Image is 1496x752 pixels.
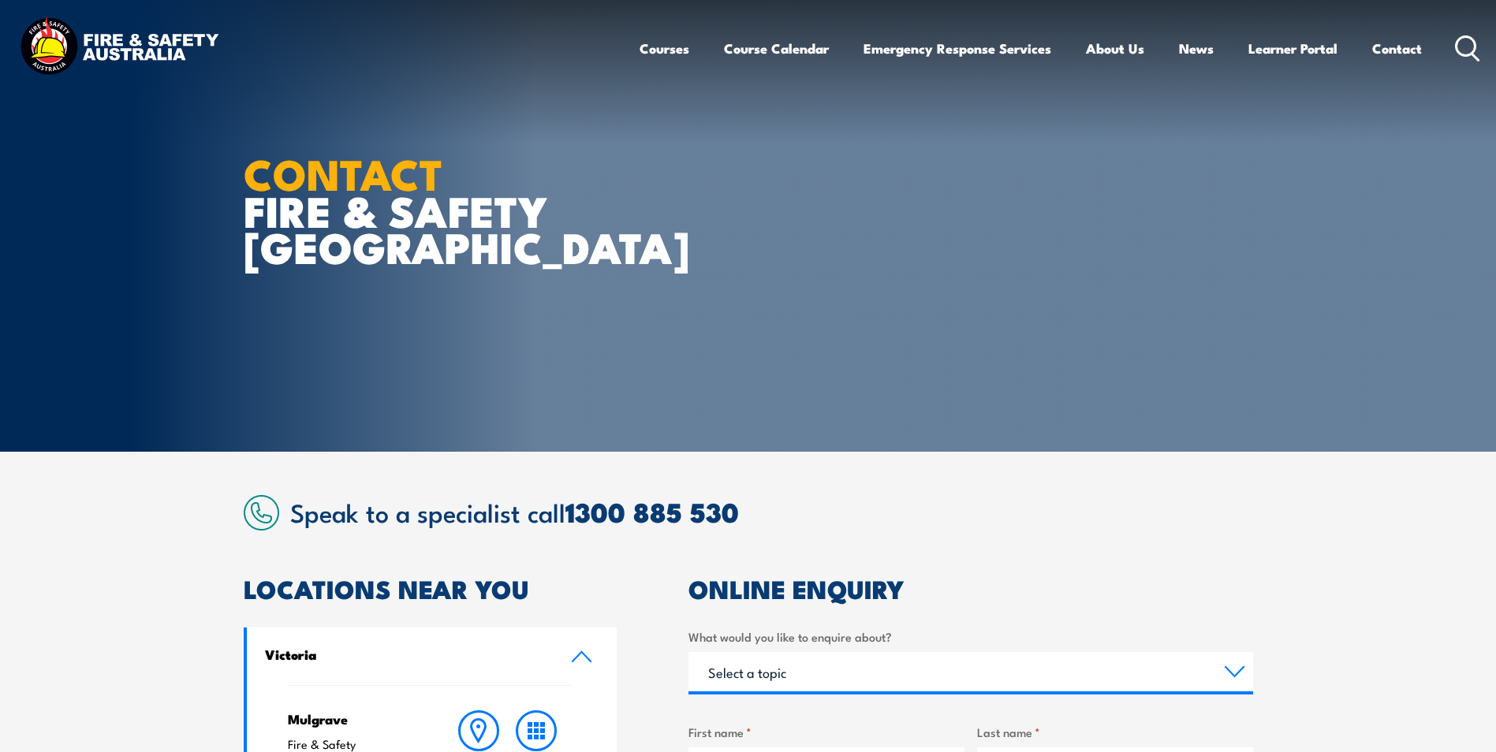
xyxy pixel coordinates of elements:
[290,497,1253,526] h2: Speak to a specialist call
[288,710,420,728] h4: Mulgrave
[688,723,964,741] label: First name
[688,627,1253,646] label: What would you like to enquire about?
[244,140,443,205] strong: CONTACT
[244,577,617,599] h2: LOCATIONS NEAR YOU
[724,28,829,69] a: Course Calendar
[247,627,617,685] a: Victoria
[1248,28,1337,69] a: Learner Portal
[565,490,739,532] a: 1300 885 530
[864,28,1051,69] a: Emergency Response Services
[244,154,633,265] h1: FIRE & SAFETY [GEOGRAPHIC_DATA]
[1372,28,1422,69] a: Contact
[640,28,689,69] a: Courses
[1086,28,1144,69] a: About Us
[265,646,547,663] h4: Victoria
[688,577,1253,599] h2: ONLINE ENQUIRY
[1179,28,1214,69] a: News
[977,723,1253,741] label: Last name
